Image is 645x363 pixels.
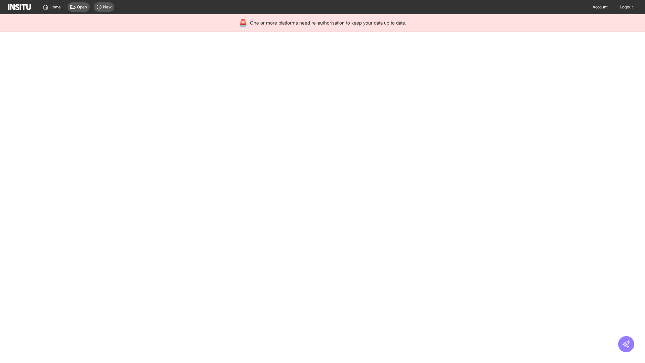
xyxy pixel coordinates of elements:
[239,18,247,28] div: 🚨
[103,4,112,10] span: New
[50,4,61,10] span: Home
[250,19,406,26] span: One or more platforms need re-authorisation to keep your data up to date.
[77,4,87,10] span: Open
[8,4,31,10] img: Logo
